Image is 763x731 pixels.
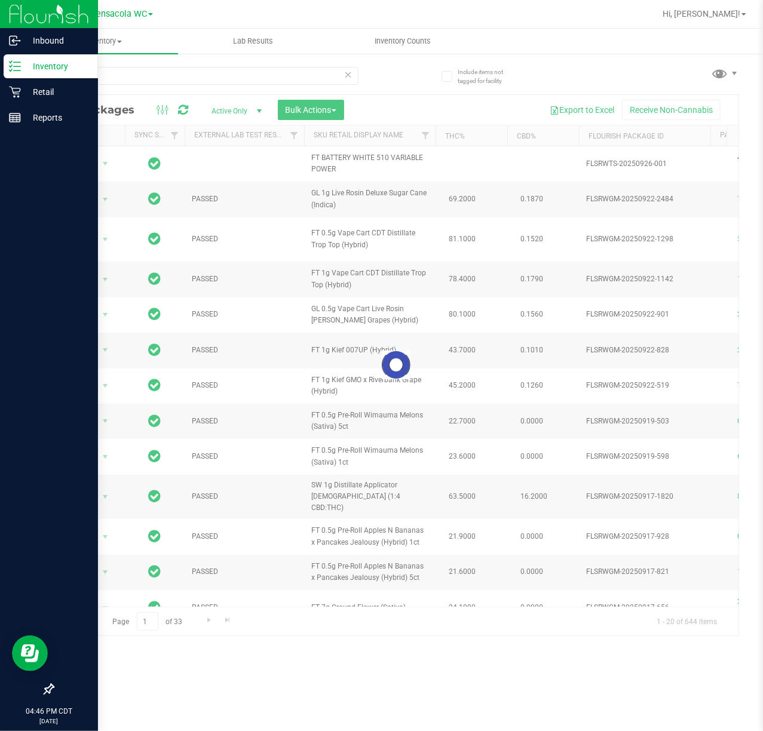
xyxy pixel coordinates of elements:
iframe: Resource center [12,635,48,671]
inline-svg: Retail [9,86,21,98]
inline-svg: Reports [9,112,21,124]
span: Clear [344,67,353,82]
a: Inventory [29,29,178,54]
p: Retail [21,85,93,99]
span: Lab Results [217,36,289,47]
p: 04:46 PM CDT [5,706,93,717]
p: Inbound [21,33,93,48]
p: Inventory [21,59,93,73]
a: Inventory Counts [328,29,477,54]
span: Inventory Counts [358,36,447,47]
inline-svg: Inbound [9,35,21,47]
span: Include items not tagged for facility [458,67,517,85]
a: Lab Results [178,29,327,54]
span: Hi, [PERSON_NAME]! [663,9,740,19]
input: Search Package ID, Item Name, SKU, Lot or Part Number... [53,67,358,85]
p: Reports [21,110,93,125]
inline-svg: Inventory [9,60,21,72]
span: Pensacola WC [91,9,147,19]
p: [DATE] [5,717,93,726]
span: Inventory [29,36,178,47]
